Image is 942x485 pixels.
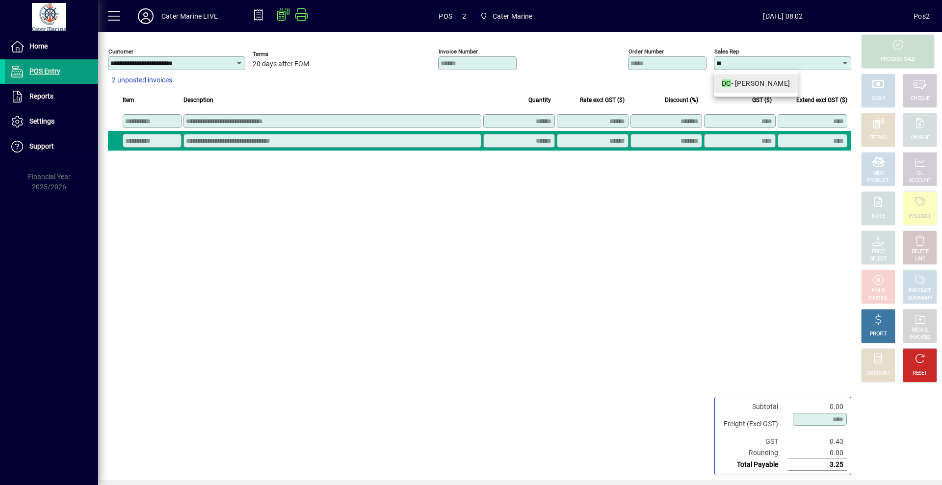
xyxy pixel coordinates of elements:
[130,7,161,25] button: Profile
[869,134,888,142] div: EFTPOS
[866,370,890,377] div: DISCOUNT
[161,8,218,24] div: Cater Marine LIVE
[493,8,533,24] span: Cater Marine
[628,48,664,55] mat-label: Order number
[752,95,772,105] span: GST ($)
[912,327,929,334] div: RECALL
[872,170,884,177] div: MISC
[719,436,788,447] td: GST
[909,177,931,184] div: ACCOUNT
[476,7,537,25] span: Cater Marine
[439,8,452,24] span: POS
[913,370,927,377] div: RESET
[5,134,98,159] a: Support
[108,48,133,55] mat-label: Customer
[719,412,788,436] td: Freight (Excl GST)
[29,92,53,100] span: Reports
[714,74,798,93] mat-option: DC - Dan Cleaver
[872,213,885,220] div: NOTE
[714,48,739,55] mat-label: Sales rep
[788,436,847,447] td: 0.43
[439,48,478,55] mat-label: Invoice number
[462,8,466,24] span: 2
[112,75,172,85] span: 2 unposted invoices
[719,459,788,471] td: Total Payable
[722,78,790,89] div: - [PERSON_NAME]
[5,109,98,134] a: Settings
[870,255,887,263] div: SELECT
[29,42,48,50] span: Home
[29,67,60,75] span: POS Entry
[870,331,887,338] div: PROFIT
[653,8,914,24] span: [DATE] 08:02
[788,447,847,459] td: 0.00
[719,447,788,459] td: Rounding
[665,95,698,105] span: Discount (%)
[912,248,928,255] div: DELETE
[914,8,930,24] div: Pos2
[911,95,929,102] div: CHEQUE
[915,255,925,263] div: LINE
[788,401,847,412] td: 0.00
[796,95,847,105] span: Extend excl GST ($)
[869,295,887,302] div: INVOICE
[872,95,885,102] div: CASH
[528,95,551,105] span: Quantity
[909,334,930,341] div: INVOICES
[183,95,213,105] span: Description
[867,177,889,184] div: PRODUCT
[580,95,625,105] span: Rate excl GST ($)
[909,287,931,295] div: PRODUCT
[911,134,930,142] div: CHARGE
[29,142,54,150] span: Support
[253,51,312,57] span: Terms
[909,213,931,220] div: PRODUCT
[881,56,915,63] div: PROCESS SALE
[872,287,885,295] div: HOLD
[917,170,923,177] div: GL
[5,84,98,109] a: Reports
[253,60,309,68] span: 20 days after EOM
[5,34,98,59] a: Home
[123,95,134,105] span: Item
[722,79,731,87] em: DC
[908,295,932,302] div: SUMMARY
[719,401,788,412] td: Subtotal
[29,117,54,125] span: Settings
[872,248,885,255] div: PRICE
[788,459,847,471] td: 3.25
[108,72,176,89] button: 2 unposted invoices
